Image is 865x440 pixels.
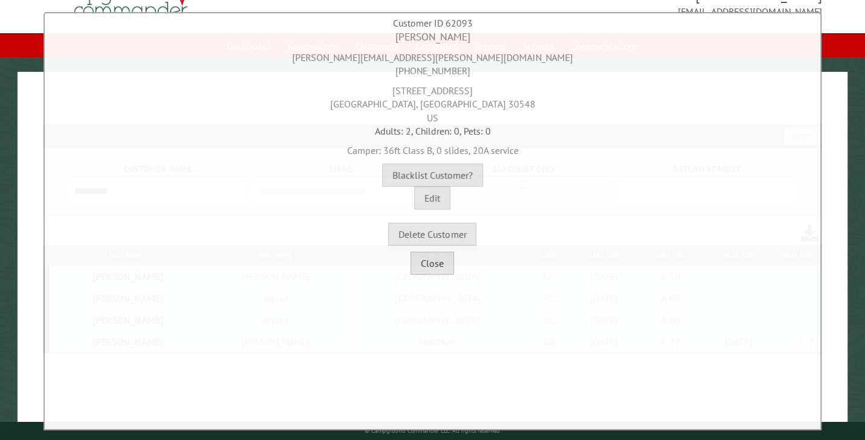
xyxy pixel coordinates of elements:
[48,16,818,30] div: Customer ID 62093
[48,45,818,78] div: [PERSON_NAME][EMAIL_ADDRESS][PERSON_NAME][DOMAIN_NAME] [PHONE_NUMBER]
[48,138,818,157] div: Camper: 36ft Class B, 0 slides, 20A service
[48,30,818,45] div: [PERSON_NAME]
[48,78,818,124] div: [STREET_ADDRESS] [GEOGRAPHIC_DATA], [GEOGRAPHIC_DATA] 30548 US
[48,124,818,138] div: Adults: 2, Children: 0, Pets: 0
[388,223,476,246] button: Delete Customer
[364,427,500,435] small: © Campground Commander LLC. All rights reserved.
[382,164,483,187] button: Blacklist Customer?
[410,252,454,275] button: Close
[414,187,450,209] button: Edit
